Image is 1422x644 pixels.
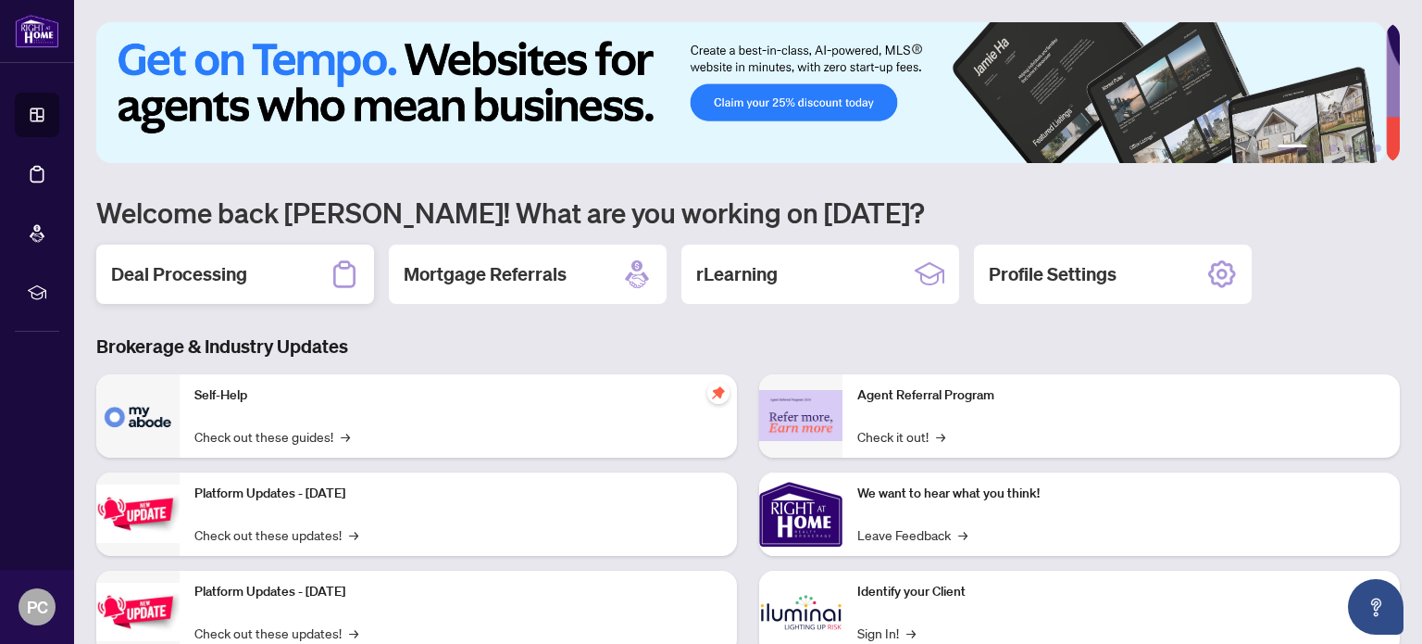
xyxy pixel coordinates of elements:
[96,374,180,458] img: Self-Help
[194,426,350,447] a: Check out these guides!→
[857,484,1385,504] p: We want to hear what you think!
[404,261,567,287] h2: Mortgage Referrals
[1329,145,1337,152] button: 3
[707,382,730,404] span: pushpin
[857,385,1385,406] p: Agent Referral Program
[194,524,358,545] a: Check out these updates!→
[194,623,358,643] a: Check out these updates!→
[194,582,722,602] p: Platform Updates - [DATE]
[857,524,967,545] a: Leave Feedback→
[759,473,842,556] img: We want to hear what you think!
[1278,145,1307,152] button: 1
[936,426,945,447] span: →
[194,484,722,504] p: Platform Updates - [DATE]
[906,623,916,643] span: →
[759,390,842,441] img: Agent Referral Program
[696,261,778,287] h2: rLearning
[857,426,945,447] a: Check it out!→
[341,426,350,447] span: →
[15,14,59,48] img: logo
[349,524,358,545] span: →
[349,623,358,643] span: →
[111,261,247,287] h2: Deal Processing
[958,524,967,545] span: →
[96,334,1400,360] h3: Brokerage & Industry Updates
[27,594,48,620] span: PC
[857,623,916,643] a: Sign In!→
[96,22,1386,163] img: Slide 0
[1359,145,1366,152] button: 5
[96,195,1400,230] h1: Welcome back [PERSON_NAME]! What are you working on [DATE]?
[96,583,180,641] img: Platform Updates - July 8, 2025
[1374,145,1381,152] button: 6
[96,485,180,543] img: Platform Updates - July 21, 2025
[1344,145,1352,152] button: 4
[989,261,1116,287] h2: Profile Settings
[1315,145,1322,152] button: 2
[857,582,1385,602] p: Identify your Client
[194,385,722,406] p: Self-Help
[1348,579,1403,635] button: Open asap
